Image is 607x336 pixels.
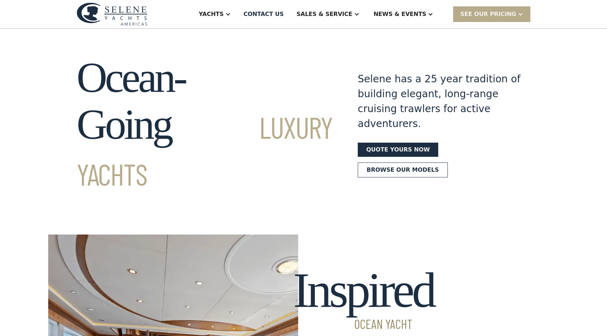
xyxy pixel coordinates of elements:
[244,10,284,18] div: Contact US
[358,143,438,157] a: Quote yours now
[358,163,448,177] a: Browse our models
[296,10,352,18] div: Sales & Service
[358,72,521,131] div: Selene has a 25 year tradition of building elegant, long-range cruising trawlers for active adven...
[77,109,332,192] span: Luxury Yachts
[293,318,434,330] span: Ocean Yacht
[453,6,530,22] div: SEE Our Pricing
[77,2,147,26] img: logo
[199,10,224,18] div: Yachts
[460,10,516,18] div: SEE Our Pricing
[77,54,332,195] h1: Ocean-Going
[374,10,427,18] div: News & EVENTS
